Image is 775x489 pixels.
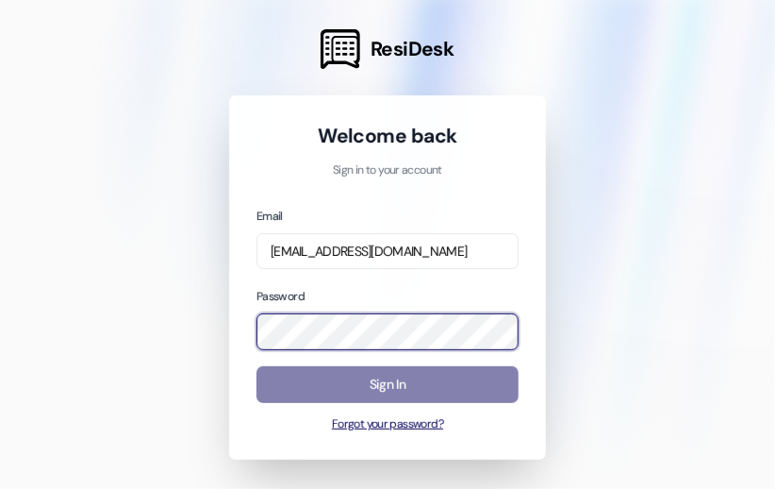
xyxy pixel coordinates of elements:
[256,366,519,403] button: Sign In
[256,162,519,179] p: Sign in to your account
[256,416,519,433] button: Forgot your password?
[371,36,454,62] span: ResiDesk
[256,209,283,224] label: Email
[256,289,305,304] label: Password
[256,123,519,149] h1: Welcome back
[256,233,519,270] input: name@example.com
[321,29,360,69] img: ResiDesk Logo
